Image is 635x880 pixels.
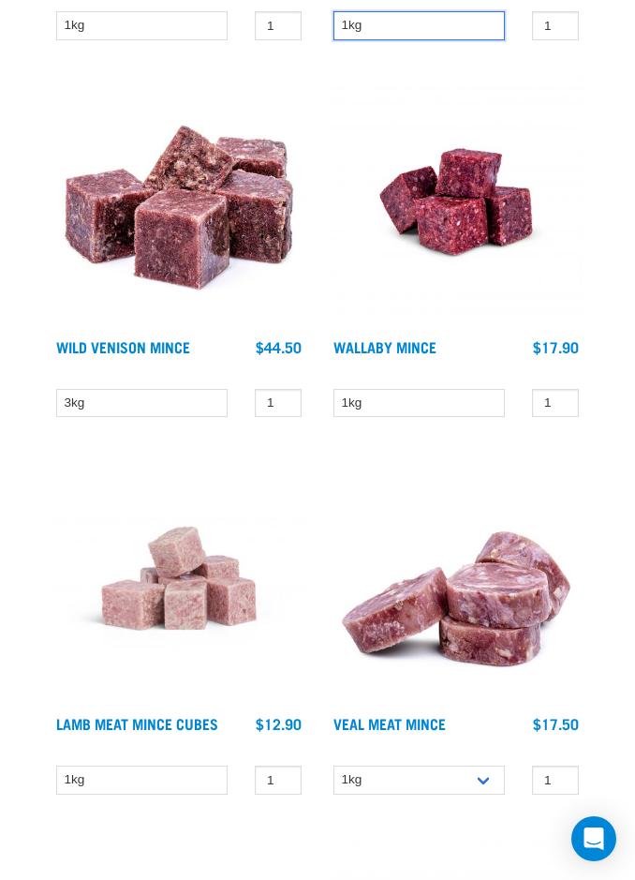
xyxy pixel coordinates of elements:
input: 1 [532,766,579,795]
input: 1 [255,766,302,795]
input: 1 [532,389,579,418]
div: $17.90 [533,338,579,355]
div: Open Intercom Messenger [571,816,616,861]
a: Wallaby Mince [333,342,436,351]
input: 1 [255,389,302,418]
img: Wallaby Mince 1675 [329,74,583,329]
a: Wild Venison Mince [56,342,190,351]
div: $17.50 [533,715,579,732]
img: Lamb Meat Mince [52,451,306,706]
a: Lamb Meat Mince Cubes [56,719,218,727]
div: $12.90 [256,715,302,732]
a: Veal Meat Mince [333,719,446,727]
input: 1 [532,11,579,40]
img: Pile Of Cubed Wild Venison Mince For Pets [52,74,306,329]
img: 1160 Veal Meat Mince Medallions 01 [329,451,583,706]
div: $44.50 [256,338,302,355]
input: 1 [255,11,302,40]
